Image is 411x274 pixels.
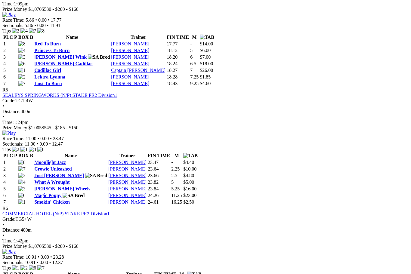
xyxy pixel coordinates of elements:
span: 0.00 [39,141,48,146]
span: 0.00 [38,17,47,23]
span: $2.50 [183,199,194,205]
img: 8 [37,28,45,34]
img: 7 [18,166,26,172]
a: [PERSON_NAME] [108,160,147,165]
img: 2 [20,265,28,271]
span: 0.00 [40,136,49,141]
span: Time: [2,1,14,6]
td: 23.64 [147,166,170,172]
span: $1.85 [200,74,211,79]
span: 12.47 [52,141,63,146]
span: • [2,103,4,109]
img: 1 [18,199,26,205]
text: 6.5 [190,61,196,66]
a: Captain [PERSON_NAME] [111,68,165,73]
a: COMMERCIAL HOTEL (N/P) STAKE PR2 Division1 [2,211,110,216]
span: $7.00 [200,54,211,60]
span: Tips [2,147,11,152]
a: [PERSON_NAME] [108,166,147,171]
img: 2 [12,147,19,152]
img: 4 [18,48,26,53]
span: Distance: [2,227,20,232]
img: 7 [18,81,26,86]
span: • [38,254,39,260]
a: Crowie Unleashed [34,166,72,171]
img: 7 [29,28,36,34]
td: 23.82 [147,179,170,185]
td: 6 [3,192,17,199]
a: [PERSON_NAME] [111,48,149,53]
td: 6 [3,74,17,80]
span: Time: [2,120,14,125]
span: • [34,23,36,28]
a: [PERSON_NAME] [111,54,149,60]
a: [PERSON_NAME] [108,173,147,178]
td: 7 [3,81,17,87]
span: $14.00 [200,41,213,46]
a: [PERSON_NAME] [111,81,149,86]
span: Race Time: [2,136,24,141]
th: Name [34,153,107,159]
td: 2 [3,48,17,54]
span: $5.00 [183,180,194,185]
img: 1 [18,68,26,73]
span: P [14,153,17,158]
td: 5 [3,67,17,73]
td: 18.43 [166,81,189,87]
td: 24.61 [147,199,170,205]
th: Trainer [111,34,166,40]
span: BOX [18,153,29,158]
td: 4 [3,179,17,185]
img: 7 [37,265,45,271]
th: FIN TIME [166,34,189,40]
img: 3 [18,186,26,192]
a: What A Wrought [34,180,70,185]
text: 9.25 [190,81,199,86]
img: 8 [18,160,26,165]
span: 5.86 [26,17,34,23]
span: $580 - $200 - $160 [42,244,79,249]
text: 5.25 [171,186,180,191]
img: SA Bred [85,173,107,178]
a: [PERSON_NAME] [111,61,149,66]
text: 16.25 [171,199,182,205]
span: 5.86 [25,23,33,28]
td: 18.24 [166,61,189,67]
img: 4 [29,147,36,152]
a: [PERSON_NAME] Wink [34,54,87,60]
div: 400m [2,109,409,114]
div: TG5+W [2,217,409,222]
a: [PERSON_NAME] [111,74,149,79]
a: Smokin' Chicken [34,199,70,205]
td: 24.26 [147,192,170,199]
span: • [2,114,4,119]
img: Play [2,131,16,136]
text: 5 [190,48,193,53]
text: - [190,41,192,46]
img: 3 [18,54,26,60]
span: PLC [3,35,13,40]
td: 18.27 [166,67,189,73]
th: M [171,153,182,159]
span: Grade: [2,98,16,103]
span: $4.60 [200,81,211,86]
img: 4 [18,180,26,185]
text: 7 [190,68,193,73]
div: TG1-4W [2,98,409,103]
span: • [47,23,49,28]
div: Prize Money $1,070 [2,244,409,249]
span: Time: [2,238,14,243]
span: 17.77 [51,17,62,23]
span: Tips [2,265,11,270]
span: B [30,35,33,40]
img: 6 [18,61,26,66]
text: 11.25 [171,193,182,198]
td: 1 [3,41,17,47]
span: • [35,17,37,23]
a: Moonlight Jazz [34,160,66,165]
span: 12.37 [52,260,63,265]
a: Cadillac Girl [34,68,61,73]
img: TAB [200,35,214,40]
img: 8 [18,41,26,47]
a: [PERSON_NAME] [111,41,149,46]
